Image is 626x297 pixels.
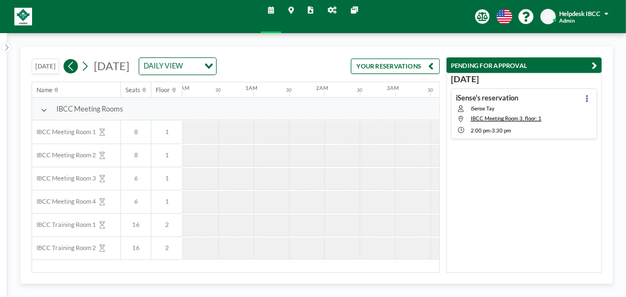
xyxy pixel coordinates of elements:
[351,59,439,74] button: YOUR RESERVATIONS
[357,87,362,93] div: 30
[471,115,541,121] span: IBCC Meeting Room 3, floor: 1
[151,244,182,252] span: 2
[14,8,32,25] img: organization-logo
[156,86,170,94] div: Floor
[471,128,490,134] span: 2:00 PM
[151,174,182,182] span: 1
[456,93,518,102] h4: iSense's reservation
[560,10,601,17] span: Helpdesk IBCC
[56,104,123,113] span: IBCC Meeting Rooms
[32,221,96,229] span: IBCC Training Room 1
[186,60,198,72] input: Search for option
[32,198,96,205] span: IBCC Meeting Room 4
[286,87,292,93] div: 30
[125,86,140,94] div: Seats
[428,87,433,93] div: 30
[121,221,151,229] span: 16
[545,13,551,20] span: HI
[316,85,328,92] div: 2AM
[151,151,182,159] span: 1
[492,128,511,134] span: 3:30 PM
[151,128,182,136] span: 1
[32,244,96,252] span: IBCC Training Room 2
[490,128,492,134] span: -
[245,85,257,92] div: 1AM
[121,151,151,159] span: 8
[121,174,151,182] span: 6
[151,198,182,205] span: 1
[31,59,59,74] button: [DATE]
[121,128,151,136] span: 8
[560,18,575,24] span: Admin
[121,244,151,252] span: 16
[387,85,399,92] div: 3AM
[471,105,541,112] span: iSense Tay
[215,87,221,93] div: 30
[139,58,215,74] div: Search for option
[121,198,151,205] span: 6
[32,174,96,182] span: IBCC Meeting Room 3
[451,73,598,84] h3: [DATE]
[446,57,601,73] button: PENDING FOR APPROVAL
[32,128,96,136] span: IBCC Meeting Room 1
[141,60,185,72] span: DAILY VIEW
[94,59,130,72] span: [DATE]
[151,221,182,229] span: 2
[32,151,96,159] span: IBCC Meeting Room 2
[36,86,52,94] div: Name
